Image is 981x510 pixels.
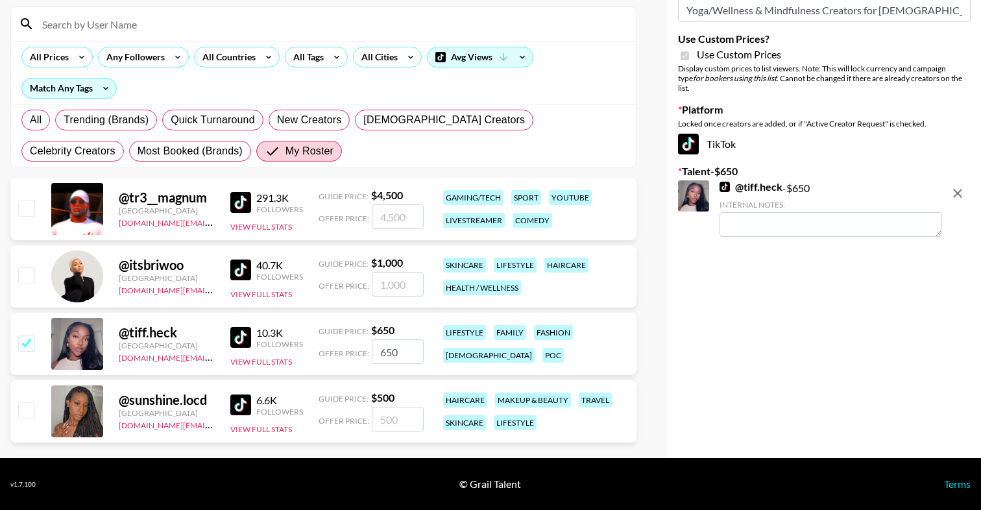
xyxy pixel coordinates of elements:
[138,143,243,159] span: Most Booked (Brands)
[371,324,394,336] strong: $ 650
[319,394,369,404] span: Guide Price:
[119,189,215,206] div: @ tr3__magnum
[22,79,116,98] div: Match Any Tags
[494,258,537,273] div: lifestyle
[99,47,167,67] div: Any Followers
[256,204,303,214] div: Followers
[319,281,369,291] span: Offer Price:
[230,222,292,232] button: View Full Stats
[678,134,699,154] img: TikTok
[720,200,942,210] div: Internal Notes:
[443,213,505,228] div: livestreamer
[443,393,487,407] div: haircare
[513,213,552,228] div: comedy
[371,391,394,404] strong: $ 500
[678,134,971,154] div: TikTok
[319,416,369,426] span: Offer Price:
[544,258,588,273] div: haircare
[443,258,486,273] div: skincare
[371,189,403,201] strong: $ 4,500
[443,415,486,430] div: skincare
[10,480,36,489] div: v 1.7.100
[372,272,424,297] input: 1,000
[494,415,537,430] div: lifestyle
[256,407,303,417] div: Followers
[319,348,369,358] span: Offer Price:
[256,326,303,339] div: 10.3K
[678,64,971,93] div: Display custom prices to list viewers. Note: This will lock currency and campaign type . Cannot b...
[372,407,424,431] input: 500
[944,478,971,490] a: Terms
[119,408,215,418] div: [GEOGRAPHIC_DATA]
[34,14,628,34] input: Search by User Name
[64,112,149,128] span: Trending (Brands)
[171,112,255,128] span: Quick Turnaround
[494,325,526,340] div: family
[678,32,971,45] label: Use Custom Prices?
[319,259,369,269] span: Guide Price:
[119,273,215,283] div: [GEOGRAPHIC_DATA]
[285,143,333,159] span: My Roster
[372,204,424,229] input: 4,500
[119,215,313,228] a: [DOMAIN_NAME][EMAIL_ADDRESS][DOMAIN_NAME]
[678,103,971,116] label: Platform
[534,325,573,340] div: fashion
[230,424,292,434] button: View Full Stats
[256,339,303,349] div: Followers
[119,324,215,341] div: @ tiff.heck
[30,112,42,128] span: All
[119,392,215,408] div: @ sunshine.locd
[443,325,486,340] div: lifestyle
[693,73,777,83] em: for bookers using this list
[230,260,251,280] img: TikTok
[256,394,303,407] div: 6.6K
[230,327,251,348] img: TikTok
[579,393,612,407] div: travel
[319,326,369,336] span: Guide Price:
[230,357,292,367] button: View Full Stats
[549,190,592,205] div: youtube
[230,395,251,415] img: TikTok
[256,259,303,272] div: 40.7K
[443,280,521,295] div: health / wellness
[277,112,342,128] span: New Creators
[354,47,400,67] div: All Cities
[542,348,564,363] div: poc
[256,272,303,282] div: Followers
[363,112,525,128] span: [DEMOGRAPHIC_DATA] Creators
[511,190,541,205] div: sport
[678,119,971,128] div: Locked once creators are added, or if "Active Creator Request" is checked.
[119,418,313,430] a: [DOMAIN_NAME][EMAIL_ADDRESS][DOMAIN_NAME]
[443,348,535,363] div: [DEMOGRAPHIC_DATA]
[256,191,303,204] div: 291.3K
[22,47,71,67] div: All Prices
[678,165,971,178] label: Talent - $ 650
[495,393,571,407] div: makeup & beauty
[119,206,215,215] div: [GEOGRAPHIC_DATA]
[720,182,730,192] img: TikTok
[697,48,781,61] span: Use Custom Prices
[443,190,503,205] div: gaming/tech
[119,341,215,350] div: [GEOGRAPHIC_DATA]
[195,47,258,67] div: All Countries
[372,339,424,364] input: 650
[720,180,942,237] div: - $ 650
[230,289,292,299] button: View Full Stats
[230,192,251,213] img: TikTok
[720,180,782,193] a: @tiff.heck
[30,143,115,159] span: Celebrity Creators
[119,350,313,363] a: [DOMAIN_NAME][EMAIL_ADDRESS][DOMAIN_NAME]
[945,180,971,206] button: remove
[285,47,326,67] div: All Tags
[119,257,215,273] div: @ itsbriwoo
[428,47,533,67] div: Avg Views
[459,478,521,491] div: © Grail Talent
[319,213,369,223] span: Offer Price:
[119,283,313,295] a: [DOMAIN_NAME][EMAIL_ADDRESS][DOMAIN_NAME]
[371,256,403,269] strong: $ 1,000
[319,191,369,201] span: Guide Price:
